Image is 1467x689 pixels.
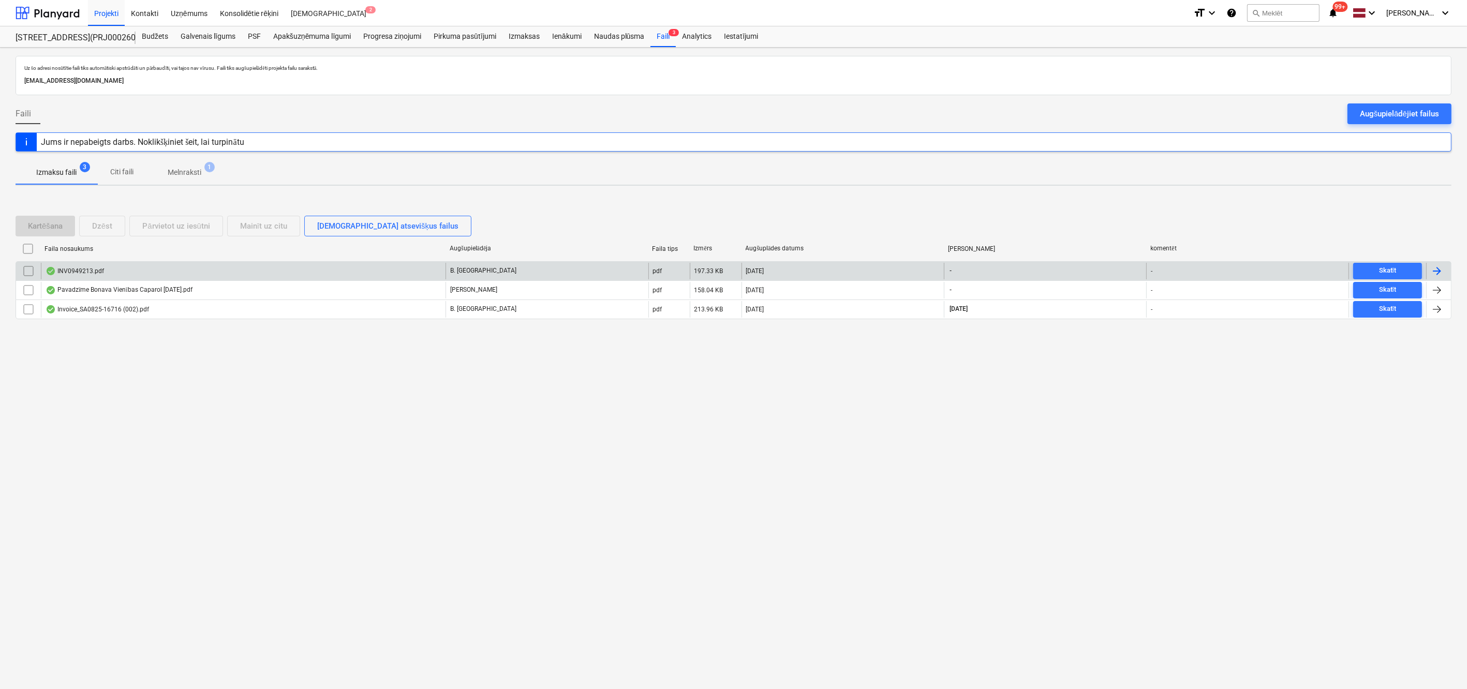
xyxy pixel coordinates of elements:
p: B. [GEOGRAPHIC_DATA] [450,266,516,275]
p: B. [GEOGRAPHIC_DATA] [450,305,516,313]
i: keyboard_arrow_down [1206,7,1218,19]
button: [DEMOGRAPHIC_DATA] atsevišķus failus [304,216,471,236]
iframe: Chat Widget [1415,639,1467,689]
i: notifications [1328,7,1338,19]
button: Skatīt [1353,263,1422,279]
div: 213.96 KB [694,306,723,313]
a: Ienākumi [546,26,588,47]
span: 3 [669,29,679,36]
button: Meklēt [1247,4,1320,22]
span: [PERSON_NAME] [1386,9,1438,17]
div: Skatīt [1379,284,1397,296]
div: Skatīt [1379,265,1397,277]
p: [PERSON_NAME] [450,286,497,294]
div: 158.04 KB [694,287,723,294]
button: Augšupielādējiet failus [1347,103,1451,124]
i: Zināšanu pamats [1226,7,1237,19]
span: [DATE] [949,305,969,313]
div: Invoice_SA0825-16716 (002).pdf [46,305,149,313]
div: Faili [650,26,676,47]
p: Citi faili [110,167,135,177]
span: 1 [204,162,215,172]
p: Uz šo adresi nosūtītie faili tiks automātiski apstrādāti un pārbaudīti, vai tajos nav vīrusu. Fai... [24,65,1443,71]
a: Galvenais līgums [174,26,242,47]
div: - [1151,287,1152,294]
span: - [949,286,953,294]
button: Skatīt [1353,301,1422,318]
span: 2 [365,6,376,13]
div: INV0949213.pdf [46,267,104,275]
p: [EMAIL_ADDRESS][DOMAIN_NAME] [24,76,1443,86]
div: OCR pabeigts [46,286,56,294]
a: Naudas plūsma [588,26,651,47]
div: Jums ir nepabeigts darbs. Noklikšķiniet šeit, lai turpinātu [41,137,244,147]
div: pdf [653,306,662,313]
div: [DATE] [746,267,764,275]
span: search [1252,9,1260,17]
div: Faila tips [653,245,686,252]
div: [DATE] [746,306,764,313]
div: komentēt [1151,245,1345,252]
a: Izmaksas [502,26,546,47]
a: Progresa ziņojumi [357,26,427,47]
div: - [1151,306,1152,313]
div: Skatīt [1379,303,1397,315]
div: Izmērs [694,245,737,252]
div: Augšuplādes datums [746,245,940,252]
span: Faili [16,108,31,120]
a: Apakšuzņēmuma līgumi [267,26,357,47]
div: Augšupielādējiet failus [1360,107,1439,121]
i: format_size [1193,7,1206,19]
p: Izmaksu faili [36,167,77,178]
div: [STREET_ADDRESS](PRJ0002600) 2601946 [16,33,123,43]
span: - [949,266,953,275]
div: Pavadzīme Bonava Vienības Caparol [DATE].pdf [46,286,192,294]
button: Skatīt [1353,282,1422,298]
div: [DATE] [746,287,764,294]
div: OCR pabeigts [46,267,56,275]
i: keyboard_arrow_down [1366,7,1378,19]
div: OCR pabeigts [46,305,56,313]
a: Budžets [136,26,174,47]
div: 197.33 KB [694,267,723,275]
a: Iestatījumi [718,26,764,47]
div: Augšupielādēja [450,245,644,252]
p: Melnraksti [168,167,201,178]
a: Faili3 [650,26,676,47]
span: 99+ [1333,2,1348,12]
a: PSF [242,26,267,47]
div: [PERSON_NAME] [948,245,1143,252]
a: Pirkuma pasūtījumi [427,26,502,47]
a: Analytics [676,26,718,47]
span: 3 [80,162,90,172]
div: pdf [653,267,662,275]
div: - [1151,267,1152,275]
div: [DEMOGRAPHIC_DATA] atsevišķus failus [317,219,458,233]
div: pdf [653,287,662,294]
i: keyboard_arrow_down [1439,7,1451,19]
div: Faila nosaukums [45,245,441,252]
